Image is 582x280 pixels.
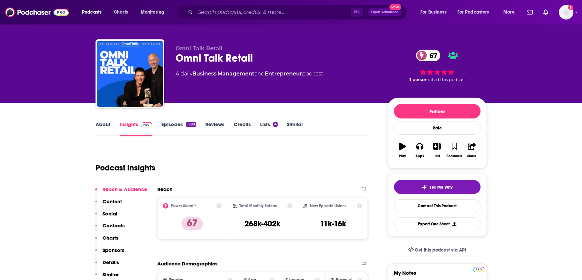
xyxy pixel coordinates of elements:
span: Get this podcast via API [415,247,466,253]
span: ⌘ K [351,8,363,17]
span: For Business [420,8,446,17]
p: Charts [102,235,118,241]
span: Charts [114,8,128,17]
a: InsightsPodchaser Pro [120,121,152,136]
span: Monitoring [141,8,164,17]
button: Social [95,210,117,223]
span: , [216,70,217,77]
span: For Podcasters [457,8,489,17]
button: Export One-Sheet [394,217,481,230]
p: Social [102,210,117,217]
button: tell me why sparkleTell Me Why [394,180,481,194]
img: tell me why sparkle [422,185,427,190]
button: Share [463,138,480,162]
div: Play [399,154,406,158]
img: Omni Talk Retail [97,41,163,107]
a: Similar [287,121,303,136]
button: open menu [416,7,455,18]
a: Reviews [205,121,224,136]
button: Show profile menu [559,5,573,20]
span: Omni Talk Retail [175,45,222,52]
button: Charts [95,235,118,247]
a: About [96,121,110,136]
button: open menu [453,7,499,18]
div: 1798 [186,122,196,127]
button: Reach & Audience [95,186,147,198]
span: Podcasts [82,8,101,17]
h2: Total Monthly Listens [239,204,277,208]
input: Search podcasts, credits, & more... [195,7,351,18]
div: Rate [394,121,481,135]
span: Logged in as Society22 [559,5,573,20]
button: Play [394,138,411,162]
h2: Power Score™ [171,204,197,208]
a: Show notifications dropdown [524,7,535,18]
a: Business [192,70,216,77]
a: Entrepreneur [265,70,302,77]
span: Tell Me Why [430,185,452,190]
h1: Podcast Insights [96,163,155,173]
button: open menu [499,7,523,18]
div: List [435,154,440,158]
span: New [389,4,401,10]
a: Episodes1798 [161,121,196,136]
h3: 268k-402k [245,219,280,229]
a: Credits [234,121,251,136]
div: 67 1 personrated this podcast [388,45,487,86]
button: Bookmark [446,138,463,162]
span: 67 [423,50,441,61]
button: Sponsors [95,247,124,259]
div: Search podcasts, credits, & more... [183,5,413,20]
p: Contacts [102,222,125,229]
div: 4 [273,122,278,127]
h2: New Episode Listens [310,204,346,208]
p: 67 [181,217,203,230]
button: List [428,138,446,162]
p: Content [102,198,122,205]
p: Similar [102,271,119,278]
a: Contact This Podcast [394,199,481,212]
a: Management [217,70,254,77]
button: Follow [394,104,481,118]
img: Podchaser - Follow, Share and Rate Podcasts [5,6,69,19]
button: open menu [77,7,110,18]
div: Apps [415,154,424,158]
h3: 11k-16k [320,219,346,229]
span: Open Advanced [371,11,399,14]
button: Details [95,259,119,271]
button: Content [95,198,122,210]
a: Pro website [473,266,485,272]
button: Open AdvancedNew [368,8,402,16]
h2: Reach [157,186,173,192]
div: Bookmark [446,154,462,158]
span: More [503,8,515,17]
a: 67 [416,50,441,61]
span: rated this podcast [428,77,466,82]
img: Podchaser Pro [141,122,152,127]
span: 1 person [409,77,428,82]
p: Reach & Audience [102,186,147,192]
a: Show notifications dropdown [541,7,551,18]
a: Lists4 [260,121,278,136]
button: open menu [136,7,173,18]
span: and [254,70,265,77]
button: Apps [411,138,428,162]
a: Charts [109,7,132,18]
a: Get this podcast via API [403,242,472,258]
p: Sponsors [102,247,124,253]
button: Contacts [95,222,125,235]
div: A daily podcast [175,70,323,78]
h2: Audience Demographics [157,260,217,267]
img: Podchaser Pro [473,267,485,272]
img: User Profile [559,5,573,20]
p: Details [102,259,119,265]
svg: Add a profile image [568,5,573,10]
div: Share [467,154,476,158]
